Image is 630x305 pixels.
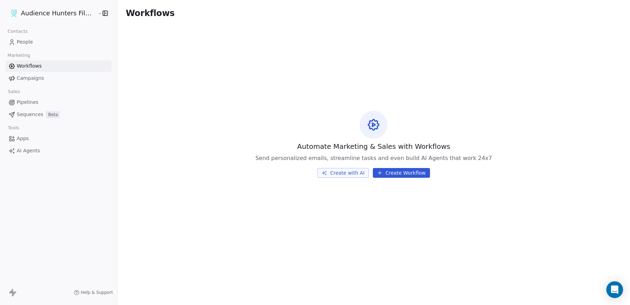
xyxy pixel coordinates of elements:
div: Open Intercom Messenger [606,281,623,298]
a: AI Agents [6,145,112,157]
button: Create with AI [317,168,369,178]
span: Sales [5,86,23,97]
span: Pipelines [17,99,38,106]
span: Workflows [126,8,175,18]
a: SequencesBeta [6,109,112,120]
span: Audience Hunters Film Festival [21,9,96,18]
span: AI Agents [17,147,40,154]
span: Marketing [5,50,33,61]
span: Contacts [5,26,31,37]
a: Help & Support [74,290,113,295]
img: AHFF%20symbol.png [10,9,18,17]
span: Apps [17,135,29,142]
span: Sequences [17,111,43,118]
button: Create Workflow [373,168,430,178]
span: Automate Marketing & Sales with Workflows [297,142,450,151]
button: Audience Hunters Film Festival [8,7,93,19]
span: People [17,38,33,46]
a: Apps [6,133,112,144]
a: Workflows [6,60,112,72]
span: Send personalized emails, streamline tasks and even build AI Agents that work 24x7 [255,154,492,162]
span: Campaigns [17,75,44,82]
a: Campaigns [6,73,112,84]
span: Help & Support [81,290,113,295]
span: Workflows [17,62,42,70]
span: Beta [46,111,60,118]
span: Tools [5,123,22,133]
a: Pipelines [6,97,112,108]
a: People [6,36,112,48]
